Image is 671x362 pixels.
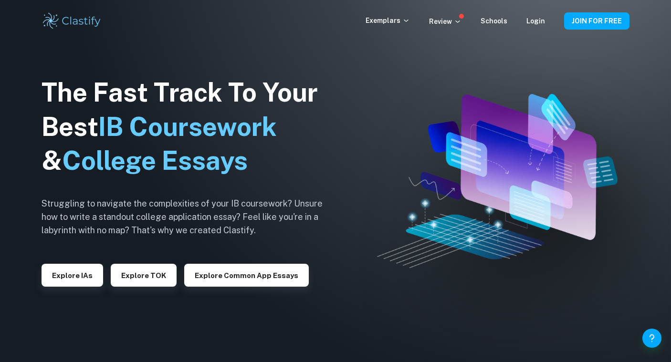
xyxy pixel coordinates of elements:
[98,112,277,142] span: IB Coursework
[377,94,618,268] img: Clastify hero
[642,329,661,348] button: Help and Feedback
[481,17,507,25] a: Schools
[42,11,102,31] img: Clastify logo
[111,264,177,287] button: Explore TOK
[184,264,309,287] button: Explore Common App essays
[111,270,177,279] a: Explore TOK
[429,16,461,27] p: Review
[526,17,545,25] a: Login
[42,197,337,237] h6: Struggling to navigate the complexities of your IB coursework? Unsure how to write a standout col...
[42,75,337,178] h1: The Fast Track To Your Best &
[184,270,309,279] a: Explore Common App essays
[62,145,248,176] span: College Essays
[366,15,410,26] p: Exemplars
[564,12,629,30] button: JOIN FOR FREE
[42,270,103,279] a: Explore IAs
[42,264,103,287] button: Explore IAs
